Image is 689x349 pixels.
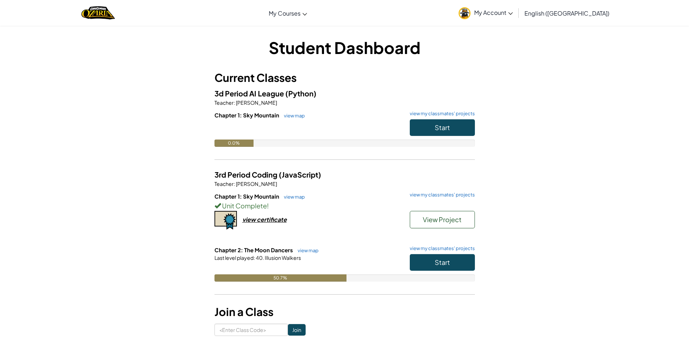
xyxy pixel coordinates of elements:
span: Unit Complete [221,201,267,210]
span: My Courses [269,9,301,17]
a: view map [280,113,305,119]
span: [PERSON_NAME] [235,99,277,106]
span: 40. [255,254,264,261]
span: Teacher [214,99,234,106]
span: Chapter 1: Sky Mountain [214,193,280,200]
div: 0.0% [214,140,254,147]
input: Join [288,324,306,336]
a: Ozaria by CodeCombat logo [81,5,115,20]
img: avatar [459,7,471,19]
img: Home [81,5,115,20]
span: Last level played [214,254,254,261]
button: View Project [410,211,475,228]
a: view map [280,194,305,200]
span: Start [435,123,450,132]
span: Illusion Walkers [264,254,301,261]
span: 3d Period AI League [214,89,285,98]
span: : [254,254,255,261]
a: My Courses [265,3,311,23]
div: 50.7% [214,274,346,282]
span: View Project [423,215,462,224]
span: : [234,99,235,106]
h1: Student Dashboard [214,36,475,59]
span: My Account [474,9,513,16]
h3: Join a Class [214,304,475,320]
img: certificate-icon.png [214,211,237,230]
span: (JavaScript) [279,170,321,179]
span: ! [267,201,269,210]
span: Start [435,258,450,266]
span: Teacher [214,180,234,187]
span: 3rd Period Coding [214,170,279,179]
a: view my classmates' projects [406,246,475,251]
h3: Current Classes [214,70,475,86]
button: Start [410,119,475,136]
a: My Account [455,1,516,24]
a: English ([GEOGRAPHIC_DATA]) [521,3,613,23]
a: view certificate [214,216,287,223]
span: Chapter 2: The Moon Dancers [214,246,294,253]
span: : [234,180,235,187]
span: [PERSON_NAME] [235,180,277,187]
input: <Enter Class Code> [214,324,288,336]
span: Chapter 1: Sky Mountain [214,112,280,119]
span: English ([GEOGRAPHIC_DATA]) [524,9,609,17]
a: view my classmates' projects [406,192,475,197]
a: view my classmates' projects [406,111,475,116]
a: view map [294,248,319,253]
span: (Python) [285,89,316,98]
div: view certificate [242,216,287,223]
button: Start [410,254,475,271]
